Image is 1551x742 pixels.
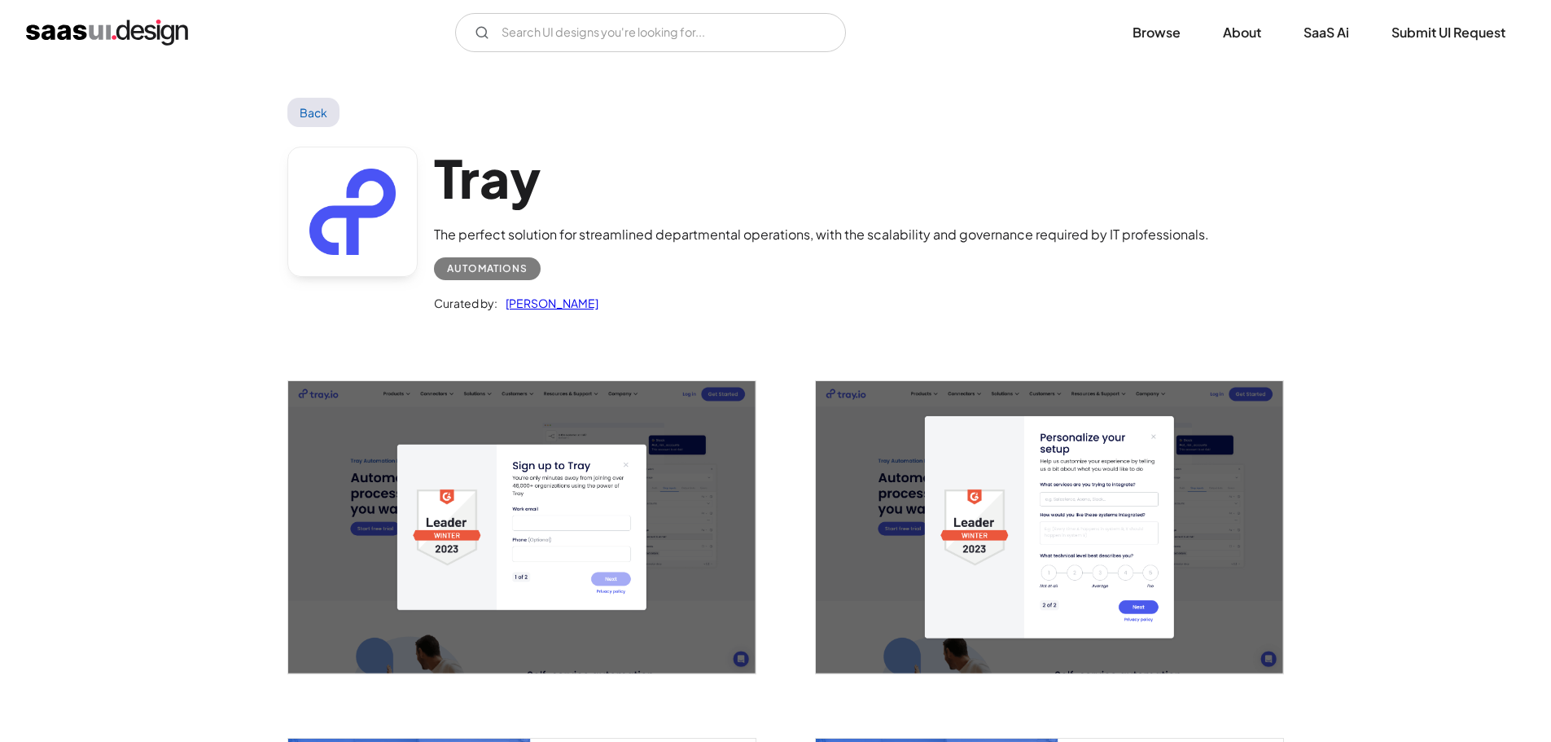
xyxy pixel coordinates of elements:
[1284,15,1369,50] a: SaaS Ai
[816,381,1283,674] img: 645787d76c129f384e26555b_Tray%20Signup%202%20Screen.png
[1372,15,1525,50] a: Submit UI Request
[287,98,340,127] a: Back
[434,225,1209,244] div: The perfect solution for streamlined departmental operations, with the scalability and governance...
[1203,15,1281,50] a: About
[434,293,497,313] div: Curated by:
[455,13,846,52] input: Search UI designs you're looking for...
[288,381,756,674] img: 645787d61e51ba0e23627428_Tray%20Signup%20Screen.png
[1113,15,1200,50] a: Browse
[497,293,598,313] a: [PERSON_NAME]
[434,147,1209,209] h1: Tray
[447,259,528,279] div: Automations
